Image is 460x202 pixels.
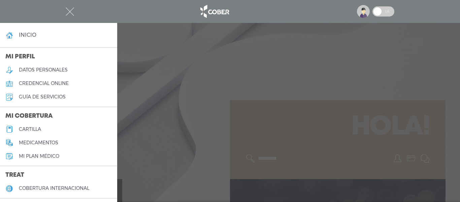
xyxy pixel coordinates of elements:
h5: Mi plan médico [19,153,59,159]
h5: guía de servicios [19,94,66,100]
h5: datos personales [19,67,68,73]
img: Cober_menu-close-white.svg [66,7,74,16]
h4: inicio [19,32,36,38]
img: profile-placeholder.svg [357,5,370,18]
h5: cobertura internacional [19,185,89,191]
h5: credencial online [19,81,69,86]
h5: medicamentos [19,140,58,146]
img: logo_cober_home-white.png [197,3,232,20]
h5: cartilla [19,126,41,132]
